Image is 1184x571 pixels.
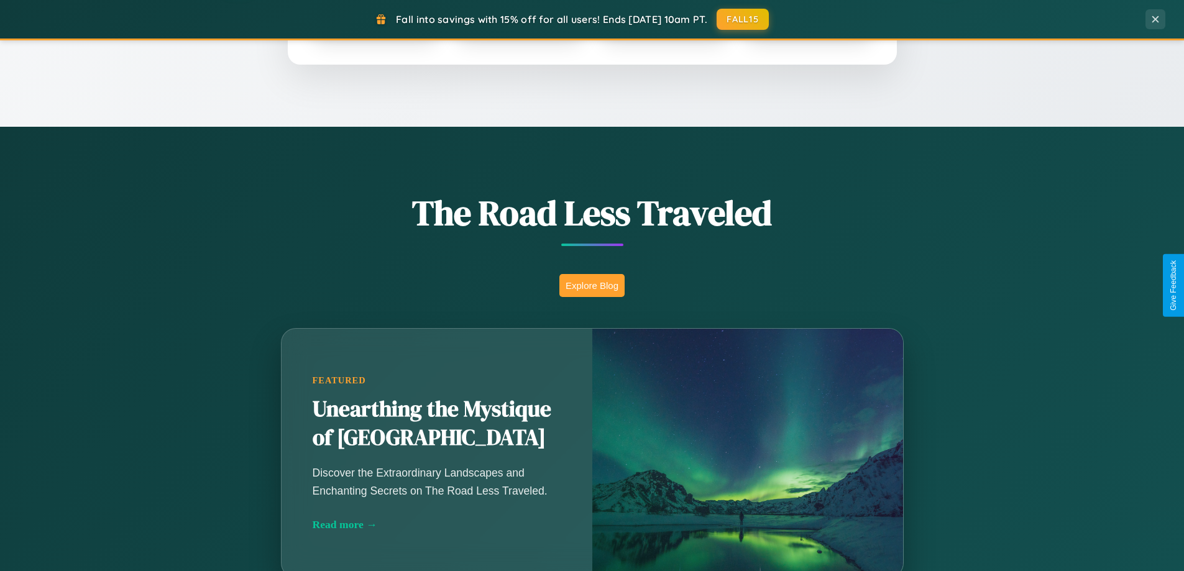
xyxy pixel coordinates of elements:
div: Read more → [313,518,561,531]
div: Give Feedback [1169,260,1178,311]
button: FALL15 [717,9,769,30]
div: Featured [313,375,561,386]
h2: Unearthing the Mystique of [GEOGRAPHIC_DATA] [313,395,561,452]
p: Discover the Extraordinary Landscapes and Enchanting Secrets on The Road Less Traveled. [313,464,561,499]
h1: The Road Less Traveled [219,189,965,237]
span: Fall into savings with 15% off for all users! Ends [DATE] 10am PT. [396,13,707,25]
button: Explore Blog [559,274,625,297]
